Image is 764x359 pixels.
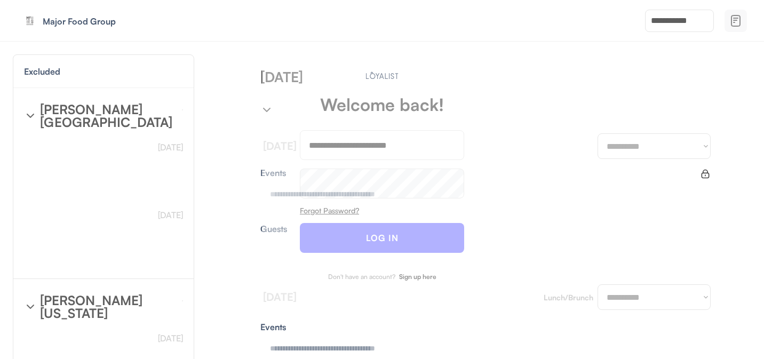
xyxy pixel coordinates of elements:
u: Forgot Password? [300,206,359,215]
div: Don't have an account? [328,274,395,280]
strong: Sign up here [399,273,436,281]
button: LOG IN [300,223,464,253]
div: Welcome back! [320,96,444,113]
img: Main.svg [364,71,401,79]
